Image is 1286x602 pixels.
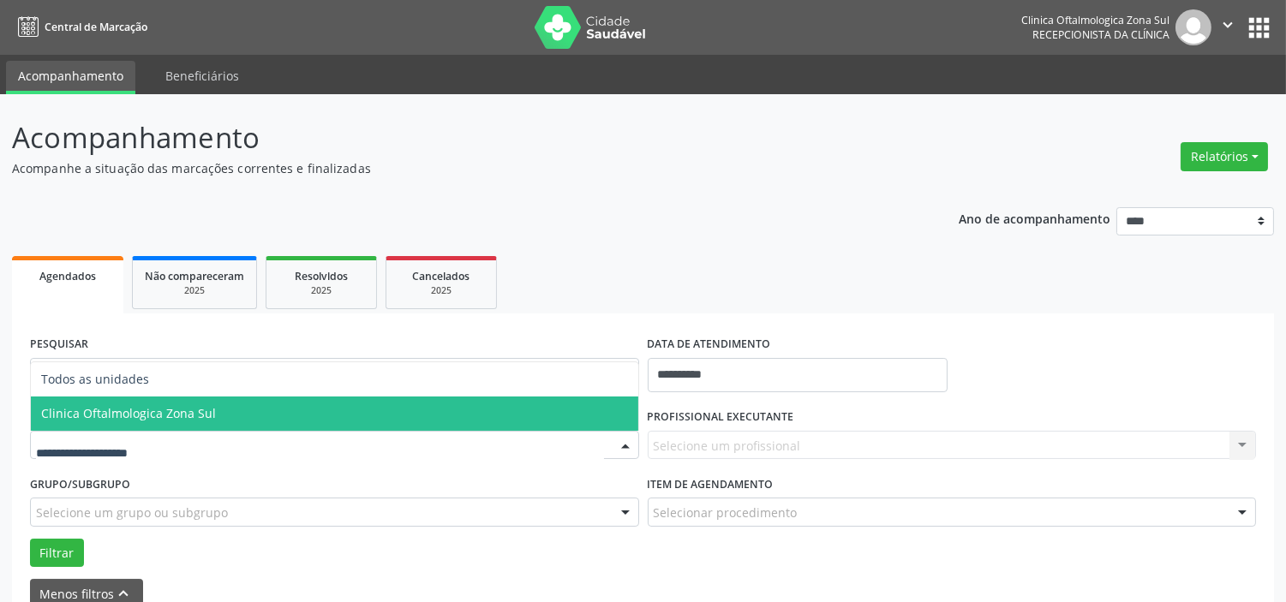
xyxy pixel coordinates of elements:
p: Acompanhe a situação das marcações correntes e finalizadas [12,159,895,177]
span: Cancelados [413,269,470,283]
span: Recepcionista da clínica [1032,27,1169,42]
p: Acompanhamento [12,116,895,159]
img: img [1175,9,1211,45]
div: 2025 [278,284,364,297]
p: Ano de acompanhamento [959,207,1110,229]
div: 2025 [145,284,244,297]
a: Beneficiários [153,61,251,91]
span: Clinica Oftalmologica Zona Sul [41,405,216,421]
label: PROFISSIONAL EXECUTANTE [648,404,794,431]
button: Filtrar [30,539,84,568]
button:  [1211,9,1244,45]
button: apps [1244,13,1274,43]
i:  [1218,15,1237,34]
span: Todos as unidades [41,371,149,387]
span: Central de Marcação [45,20,147,34]
label: Item de agendamento [648,471,774,498]
label: DATA DE ATENDIMENTO [648,331,771,358]
div: Clinica Oftalmologica Zona Sul [1021,13,1169,27]
span: Resolvidos [295,269,348,283]
span: Selecionar procedimento [654,504,798,522]
label: Grupo/Subgrupo [30,471,130,498]
div: 2025 [398,284,484,297]
a: Central de Marcação [12,13,147,41]
a: Acompanhamento [6,61,135,94]
span: Agendados [39,269,96,283]
label: PESQUISAR [30,331,88,358]
span: Não compareceram [145,269,244,283]
button: Relatórios [1181,142,1268,171]
span: Selecione um grupo ou subgrupo [36,504,228,522]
